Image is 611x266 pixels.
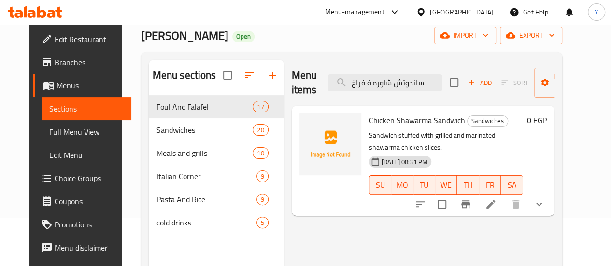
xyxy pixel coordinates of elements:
[256,194,269,205] div: items
[55,33,124,45] span: Edit Restaurant
[257,195,268,204] span: 9
[156,194,256,205] span: Pasta And Rice
[435,175,457,195] button: WE
[156,217,256,228] span: cold drinks
[527,113,547,127] h6: 0 EGP
[292,68,317,97] h2: Menu items
[149,95,284,118] div: Foul And Falafel17
[33,51,131,74] a: Branches
[156,147,253,159] span: Meals and grills
[149,91,284,238] nav: Menu sections
[432,194,452,214] span: Select to update
[467,77,493,88] span: Add
[156,101,253,112] span: Foul And Falafel
[434,27,496,44] button: import
[33,190,131,213] a: Coupons
[328,74,442,91] input: search
[33,213,131,236] a: Promotions
[534,68,599,98] button: Manage items
[253,147,268,159] div: items
[49,126,124,138] span: Full Menu View
[33,74,131,97] a: Menus
[595,7,598,17] span: Y
[417,178,431,192] span: TU
[369,175,391,195] button: SU
[504,193,527,216] button: delete
[149,118,284,141] div: Sandwiches20
[444,72,464,93] span: Select section
[42,143,131,167] a: Edit Menu
[501,175,523,195] button: SA
[261,64,284,87] button: Add section
[391,175,413,195] button: MO
[483,178,497,192] span: FR
[55,196,124,207] span: Coupons
[325,6,384,18] div: Menu-management
[42,97,131,120] a: Sections
[373,178,387,192] span: SU
[461,178,475,192] span: TH
[533,198,545,210] svg: Show Choices
[378,157,431,167] span: [DATE] 08:31 PM
[457,175,479,195] button: TH
[33,236,131,259] a: Menu disclaimer
[467,115,508,127] div: Sandwiches
[149,141,284,165] div: Meals and grills10
[256,217,269,228] div: items
[409,193,432,216] button: sort-choices
[149,211,284,234] div: cold drinks5
[454,193,477,216] button: Branch-specific-item
[439,178,453,192] span: WE
[527,193,551,216] button: show more
[442,29,488,42] span: import
[238,64,261,87] span: Sort sections
[505,178,519,192] span: SA
[49,149,124,161] span: Edit Menu
[55,219,124,230] span: Promotions
[253,124,268,136] div: items
[217,65,238,85] span: Select all sections
[153,68,216,83] h2: Menu sections
[156,124,253,136] span: Sandwiches
[55,56,124,68] span: Branches
[42,120,131,143] a: Full Menu View
[542,70,591,95] span: Manage items
[55,172,124,184] span: Choice Groups
[464,75,495,90] button: Add
[395,178,409,192] span: MO
[156,170,256,182] span: Italian Corner
[413,175,435,195] button: TU
[257,172,268,181] span: 9
[253,126,268,135] span: 20
[500,27,562,44] button: export
[149,165,284,188] div: Italian Corner9
[299,113,361,175] img: Chicken Shawarma Sandwich
[464,75,495,90] span: Add item
[430,7,494,17] div: [GEOGRAPHIC_DATA]
[253,149,268,158] span: 10
[232,31,255,42] div: Open
[33,167,131,190] a: Choice Groups
[141,25,228,46] span: [PERSON_NAME]
[479,175,501,195] button: FR
[256,170,269,182] div: items
[468,115,508,126] span: Sandwiches
[57,80,124,91] span: Menus
[485,198,497,210] a: Edit menu item
[495,75,534,90] span: Select section first
[33,28,131,51] a: Edit Restaurant
[55,242,124,253] span: Menu disclaimer
[253,102,268,112] span: 17
[253,101,268,112] div: items
[257,218,268,227] span: 5
[232,32,255,41] span: Open
[49,103,124,114] span: Sections
[149,188,284,211] div: Pasta And Rice9
[508,29,554,42] span: export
